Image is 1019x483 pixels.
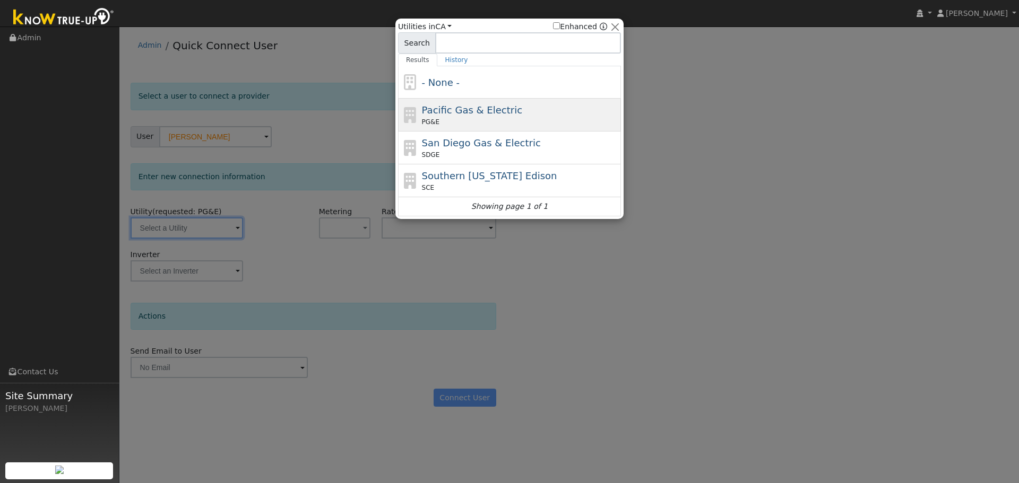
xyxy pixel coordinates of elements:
[422,104,522,116] span: Pacific Gas & Electric
[553,21,597,32] label: Enhanced
[553,22,560,29] input: Enhanced
[437,54,476,66] a: History
[600,22,607,31] a: Enhanced Providers
[422,137,541,148] span: San Diego Gas & Electric
[5,389,114,403] span: Site Summary
[422,183,435,192] span: SCE
[398,32,436,54] span: Search
[398,21,452,32] span: Utilities in
[435,22,452,31] a: CA
[55,466,64,474] img: retrieve
[553,21,607,32] span: Show enhanced providers
[471,201,548,212] i: Showing page 1 of 1
[8,6,119,30] img: Know True-Up
[398,54,437,66] a: Results
[422,77,460,88] span: - None -
[422,117,439,127] span: PG&E
[422,150,440,160] span: SDGE
[422,170,557,181] span: Southern [US_STATE] Edison
[946,9,1008,17] span: [PERSON_NAME]
[5,403,114,414] div: [PERSON_NAME]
